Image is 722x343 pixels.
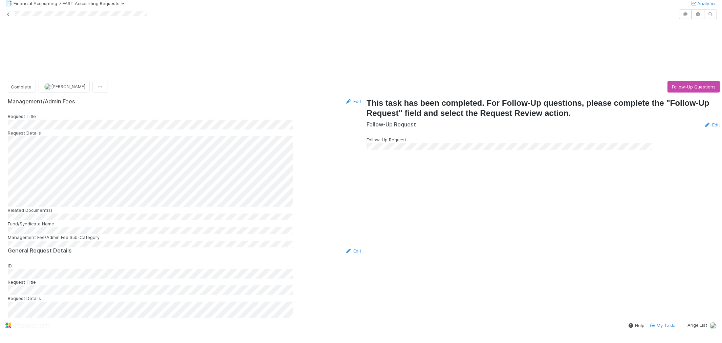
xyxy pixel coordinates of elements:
a: Edit [345,248,361,254]
div: Request Details [8,129,361,136]
h5: General Request Details [8,247,72,254]
span: Financial Accounting > FAST Accounting Requests [14,1,128,6]
div: Fund/Syndicate Name [8,220,361,227]
div: Request Title [8,279,361,285]
h2: This task has been completed. For Follow-Up questions, please complete the "Follow-Up Request" fi... [367,98,720,121]
img: avatar_8d06466b-a936-4205-8f52-b0cc03e2a179.png [44,83,51,90]
div: ID [8,262,361,269]
button: [PERSON_NAME] [39,81,90,93]
div: Related Document(s) [8,207,361,214]
button: Follow-Up Questions [668,81,720,93]
img: logo-inverted-e16ddd16eac7371096b0.svg [5,320,50,331]
div: Request Details [8,295,361,302]
span: AngelList [687,322,707,328]
span: 📑 [5,0,12,6]
h5: Follow-Up Request [367,121,416,128]
div: Request Title [8,113,361,120]
span: Complete [11,84,31,89]
a: My Tasks [650,322,677,329]
img: avatar_8d06466b-a936-4205-8f52-b0cc03e2a179.png [710,322,717,329]
a: Edit [345,99,361,104]
button: Complete [8,81,36,93]
span: [PERSON_NAME] [51,84,85,89]
a: Analytics [691,1,717,6]
h5: Management/Admin Fees [8,98,75,105]
div: Management Fee/Admin Fee Sub-Category [8,234,361,241]
a: Edit [704,122,720,127]
div: Help [628,322,644,329]
div: Follow-Up Request [367,136,720,143]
